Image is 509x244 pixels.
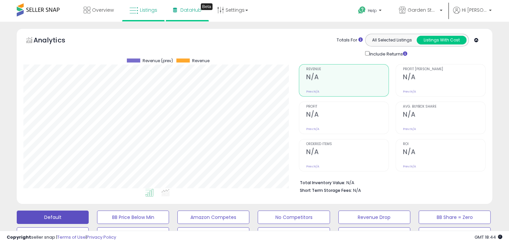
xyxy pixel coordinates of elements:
[177,227,249,241] button: Replenishment 1
[419,227,491,241] button: Analyze
[177,211,249,224] button: Amazon Competes
[140,7,157,13] span: Listings
[403,148,485,157] h2: N/A
[258,211,330,224] button: No Competitors
[7,234,116,241] div: seller snap | |
[403,127,416,131] small: Prev: N/A
[462,7,487,13] span: Hi [PERSON_NAME]
[143,58,173,63] span: Revenue (prev)
[300,178,481,186] li: N/A
[97,211,169,224] button: BB Price Below Min
[403,105,485,109] span: Avg. Buybox Share
[87,234,116,240] a: Privacy Policy
[367,36,417,44] button: All Selected Listings
[353,187,361,194] span: N/A
[17,211,89,224] button: Default
[97,227,169,241] button: Repriced
[403,142,485,146] span: ROI
[403,68,485,71] span: Profit [PERSON_NAME]
[417,36,466,44] button: Listings With Cost
[453,7,492,22] a: Hi [PERSON_NAME]
[306,164,319,168] small: Prev: N/A
[57,234,86,240] a: Terms of Use
[368,8,377,13] span: Help
[358,6,366,14] i: Get Help
[192,58,209,63] span: Revenue
[403,164,416,168] small: Prev: N/A
[306,148,389,157] h2: N/A
[258,227,330,241] button: Short storage fees
[201,3,213,10] div: Tooltip anchor
[306,68,389,71] span: Revenue
[338,211,410,224] button: Revenue Drop
[337,37,363,43] div: Totals For
[306,105,389,109] span: Profit
[33,35,78,46] h5: Analytics
[180,7,201,13] span: DataHub
[360,50,415,57] div: Include Returns
[17,227,89,241] button: BB Suppressed
[419,211,491,224] button: BB Share = Zero
[306,111,389,120] h2: N/A
[403,111,485,120] h2: N/A
[353,1,388,22] a: Help
[306,90,319,94] small: Prev: N/A
[300,188,352,193] b: Short Term Storage Fees:
[7,234,31,240] strong: Copyright
[403,73,485,82] h2: N/A
[475,234,502,240] span: 2025-08-12 18:44 GMT
[306,142,389,146] span: Ordered Items
[300,180,345,186] b: Total Inventory Value:
[403,90,416,94] small: Prev: N/A
[306,127,319,131] small: Prev: N/A
[306,73,389,82] h2: N/A
[92,7,114,13] span: Overview
[338,227,410,241] button: Small and Light
[408,7,438,13] span: Garden State Merchant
